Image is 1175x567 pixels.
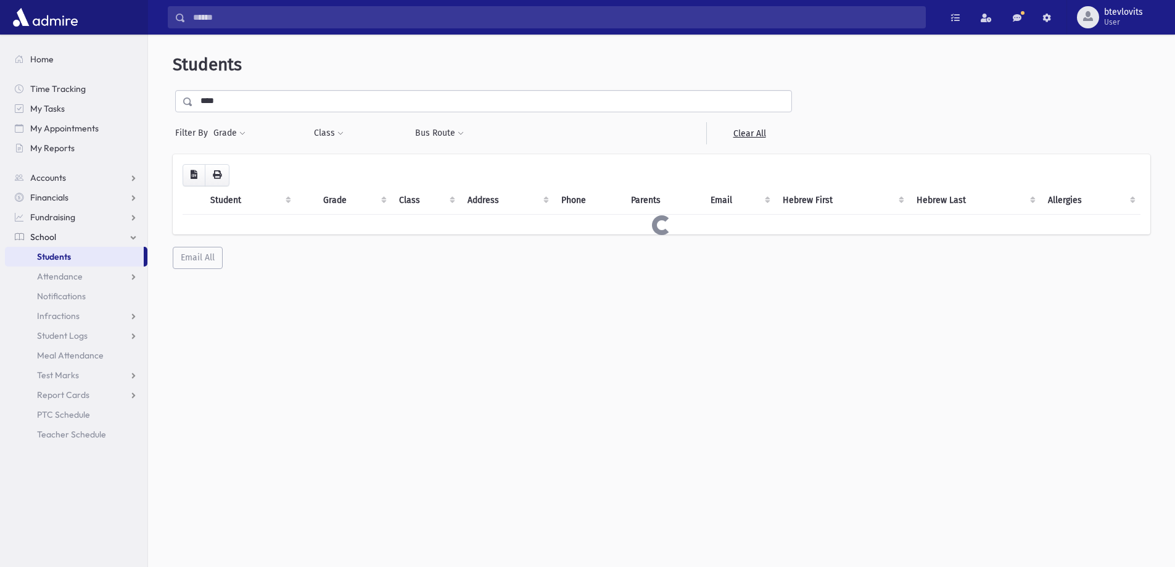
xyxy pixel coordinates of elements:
span: Accounts [30,172,66,183]
a: My Appointments [5,118,147,138]
th: Allergies [1041,186,1140,215]
span: My Appointments [30,123,99,134]
a: Fundraising [5,207,147,227]
a: Time Tracking [5,79,147,99]
span: btevlovits [1104,7,1143,17]
a: My Tasks [5,99,147,118]
a: Report Cards [5,385,147,405]
span: My Tasks [30,103,65,114]
a: Home [5,49,147,69]
th: Class [392,186,461,215]
span: Infractions [37,310,80,321]
a: Accounts [5,168,147,188]
th: Address [460,186,554,215]
input: Search [186,6,925,28]
span: Students [37,251,71,262]
a: Infractions [5,306,147,326]
img: AdmirePro [10,5,81,30]
a: Financials [5,188,147,207]
span: User [1104,17,1143,27]
button: Email All [173,247,223,269]
th: Parents [624,186,703,215]
span: Fundraising [30,212,75,223]
span: Report Cards [37,389,89,400]
a: My Reports [5,138,147,158]
a: Meal Attendance [5,346,147,365]
button: Print [205,164,229,186]
th: Student [203,186,296,215]
span: Students [173,54,242,75]
span: School [30,231,56,242]
a: PTC Schedule [5,405,147,424]
span: Filter By [175,126,213,139]
a: Notifications [5,286,147,306]
span: Student Logs [37,330,88,341]
span: Teacher Schedule [37,429,106,440]
th: Hebrew Last [909,186,1041,215]
th: Grade [316,186,391,215]
span: Test Marks [37,370,79,381]
span: Attendance [37,271,83,282]
th: Phone [554,186,624,215]
button: Grade [213,122,246,144]
span: Financials [30,192,68,203]
span: Notifications [37,291,86,302]
button: CSV [183,164,205,186]
span: PTC Schedule [37,409,90,420]
a: School [5,227,147,247]
span: My Reports [30,143,75,154]
button: Bus Route [414,122,464,144]
a: Students [5,247,144,267]
button: Class [313,122,344,144]
a: Student Logs [5,326,147,346]
th: Email [703,186,775,215]
a: Test Marks [5,365,147,385]
a: Teacher Schedule [5,424,147,444]
span: Time Tracking [30,83,86,94]
span: Meal Attendance [37,350,104,361]
span: Home [30,54,54,65]
a: Attendance [5,267,147,286]
th: Hebrew First [775,186,909,215]
a: Clear All [706,122,792,144]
